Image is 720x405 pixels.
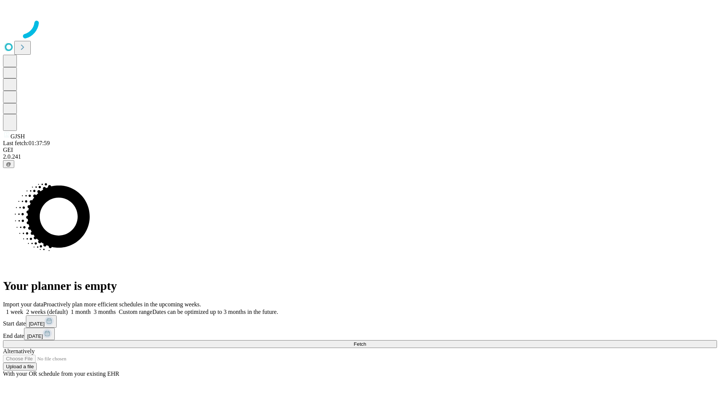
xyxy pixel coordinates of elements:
[27,333,43,339] span: [DATE]
[3,301,43,307] span: Import your data
[24,328,55,340] button: [DATE]
[3,363,37,370] button: Upload a file
[354,341,366,347] span: Fetch
[26,315,57,328] button: [DATE]
[119,309,152,315] span: Custom range
[26,309,68,315] span: 2 weeks (default)
[6,161,11,167] span: @
[3,147,717,153] div: GEI
[3,340,717,348] button: Fetch
[71,309,91,315] span: 1 month
[3,348,34,354] span: Alternatively
[3,153,717,160] div: 2.0.241
[43,301,201,307] span: Proactively plan more efficient schedules in the upcoming weeks.
[10,133,25,139] span: GJSH
[6,309,23,315] span: 1 week
[3,279,717,293] h1: Your planner is empty
[94,309,116,315] span: 3 months
[152,309,278,315] span: Dates can be optimized up to 3 months in the future.
[3,328,717,340] div: End date
[3,140,50,146] span: Last fetch: 01:37:59
[3,370,119,377] span: With your OR schedule from your existing EHR
[29,321,45,327] span: [DATE]
[3,315,717,328] div: Start date
[3,160,14,168] button: @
